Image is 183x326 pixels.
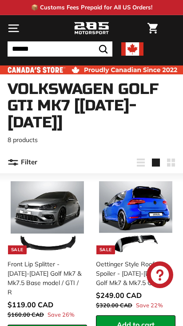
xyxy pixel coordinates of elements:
img: Logo_285_Motorsport_areodynamics_components [74,21,109,36]
button: Filter [8,152,37,173]
span: $119.00 CAD [8,300,53,309]
div: Sale [96,245,115,254]
a: Sale Front Lip Splitter - [DATE]-[DATE] Golf Mk7 & Mk7.5 Base model / GTI / R Save 26% [8,178,87,325]
div: Oettinger Style Roof Spoiler - [DATE]-[DATE] Golf Mk7 & Mk7.5 GTI / R [96,260,170,288]
div: Sale [8,245,27,254]
span: Save 26% [48,310,75,319]
p: 8 products [8,135,175,145]
span: $320.00 CAD [96,302,132,309]
h1: Volkswagen Golf GTI Mk7 [[DATE]-[DATE]] [8,81,175,131]
p: 📦 Customs Fees Prepaid for All US Orders! [31,3,152,12]
span: $160.00 CAD [8,311,44,318]
div: Front Lip Splitter - [DATE]-[DATE] Golf Mk7 & Mk7.5 Base model / GTI / R [8,260,82,297]
a: Sale Oettinger Style Roof Spoiler - [DATE]-[DATE] Golf Mk7 & Mk7.5 GTI / R Save 22% [96,178,175,315]
span: $249.00 CAD [96,291,142,300]
input: Search [8,41,112,57]
inbox-online-store-chat: Shopify online store chat [144,261,176,290]
span: Save 22% [136,301,163,310]
a: Cart [143,16,162,41]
